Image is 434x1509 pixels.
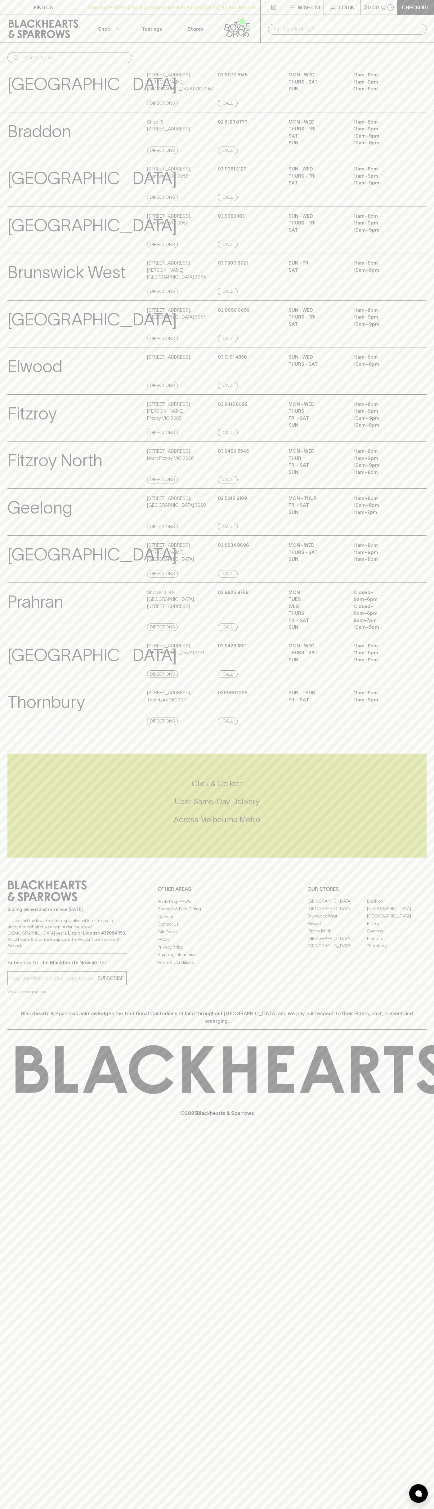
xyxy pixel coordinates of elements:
[289,71,344,79] p: MON - WED
[7,589,63,615] p: Prahran
[354,85,409,93] p: 11am – 8pm
[307,935,367,942] a: [GEOGRAPHIC_DATA]
[7,689,85,715] p: Thornbury
[289,542,344,549] p: MON - WED
[7,542,177,568] p: [GEOGRAPHIC_DATA]
[7,796,427,807] h5: Uber Same-Day Delivery
[218,260,248,267] p: 03 7300 6721
[354,133,409,140] p: 10am – 9pm
[7,260,126,285] p: Brunswick West
[158,913,277,920] a: Careers
[289,119,344,126] p: MON - WED
[218,476,238,483] a: Call
[158,885,277,893] p: OTHER AREAS
[289,696,344,704] p: Fri - Sat
[367,913,427,920] a: [GEOGRAPHIC_DATA]
[218,570,238,578] a: Call
[289,422,344,429] p: SUN
[289,361,344,368] p: THURS - SAT
[289,227,344,234] p: SAT
[354,227,409,234] p: 10am – 9pm
[12,973,95,983] input: e.g. jane@blackheartsandsparrows.com.au
[158,905,277,913] a: Business & Bulk Gifting
[98,974,124,982] p: SUBSCRIBE
[289,173,344,180] p: THURS - FRI
[289,213,344,220] p: SUN - WED
[289,79,344,86] p: THURS - SAT
[12,1010,422,1025] p: Blackhearts & Sparrows acknowledges the traditional Custodians of land throughout [GEOGRAPHIC_DAT...
[289,509,344,516] p: SUN
[147,623,178,631] a: Directions
[289,133,344,140] p: SAT
[7,778,427,789] h5: Click & Collect
[7,906,127,913] p: Sibling owned and run since [DATE]
[218,670,238,678] a: Call
[142,25,162,33] p: Tastings
[289,502,344,509] p: FRI - SAT
[354,415,409,422] p: 10am – 9pm
[147,354,191,361] p: [STREET_ADDRESS] ,
[218,307,250,314] p: 03 9050 0659
[289,85,344,93] p: SUN
[402,4,430,11] p: Checkout
[354,549,409,556] p: 11am – 9pm
[147,523,178,530] a: Directions
[218,119,248,126] p: 02 6128 0777
[7,165,177,191] p: [GEOGRAPHIC_DATA]
[289,689,344,696] p: Sun - Thur
[364,4,379,11] p: $0.00
[367,935,427,942] a: Prahran
[147,241,178,248] a: Directions
[367,905,427,913] a: [GEOGRAPHIC_DATA]
[147,589,216,610] p: Shop 813-814 [GEOGRAPHIC_DATA] , [STREET_ADDRESS]
[298,4,321,11] p: Wishlist
[367,920,427,927] a: Fitzroy
[147,382,178,389] a: Directions
[289,495,344,502] p: MON - THUR
[354,642,409,650] p: 11am – 8pm
[289,314,344,321] p: THURS - FRI
[289,307,344,314] p: SUN - WED
[289,617,344,624] p: FRI - SAT
[147,718,178,725] a: Directions
[289,455,344,462] p: THUR
[415,1490,422,1497] img: bubble-icon
[7,495,72,521] p: Geelong
[289,260,344,267] p: SUN - FRI
[354,213,409,220] p: 11am – 8pm
[354,119,409,126] p: 11am – 8pm
[147,495,206,509] p: [STREET_ADDRESS] , [GEOGRAPHIC_DATA] 3220
[289,549,344,556] p: THURS - SAT
[218,354,247,361] p: 03 9191 4850
[307,920,367,927] a: Elwood
[289,139,344,147] p: SUN
[289,610,344,617] p: THURS
[218,401,248,408] p: 03 9415 8092
[289,589,344,596] p: MON
[307,885,427,893] p: OUR STORES
[218,718,238,725] a: Call
[354,610,409,617] p: 9am – 6pm
[22,53,127,63] input: Search stores
[289,448,344,455] p: MON - WED
[354,165,409,173] p: 11am – 8pm
[147,689,191,703] p: [STREET_ADDRESS] , Thornbury VIC 3071
[158,921,277,928] a: Contact Us
[354,314,409,321] p: 11am – 9pm
[158,951,277,958] a: Shipping Information
[289,354,344,361] p: SUN - WED
[283,24,422,34] input: Try "Pinot noir"
[158,928,277,936] a: Gift Cards
[158,936,277,943] a: FAQ's
[218,542,249,549] p: 03 6234 8696
[218,689,247,696] p: 0399697225
[289,179,344,187] p: SAT
[147,429,178,436] a: Directions
[147,165,191,179] p: [STREET_ADDRESS] , Brunswick VIC 3056
[147,670,178,678] a: Directions
[354,448,409,455] p: 11am – 8pm
[354,260,409,267] p: 11am – 8pm
[354,617,409,624] p: 9am – 7pm
[7,354,62,379] p: Elwood
[218,194,238,201] a: Call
